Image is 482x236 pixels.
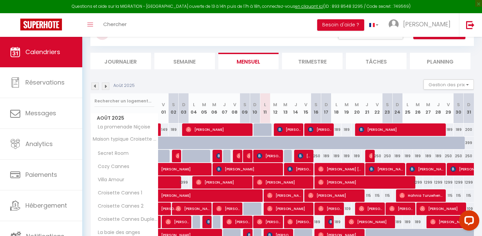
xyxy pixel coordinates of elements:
[25,48,60,56] span: Calendriers
[298,149,311,162] span: [PERSON_NAME]
[25,170,57,179] span: Paiements
[311,216,321,228] div: 189
[94,95,154,107] input: Rechercher un logement...
[243,101,246,108] abbr: S
[273,101,277,108] abbr: M
[304,101,307,108] abbr: V
[253,101,257,108] abbr: D
[384,13,459,37] a: ... [PERSON_NAME]
[389,202,413,215] span: [PERSON_NAME]
[176,149,179,162] span: [PERSON_NAME]
[389,19,399,29] img: ...
[413,150,423,162] div: 189
[317,19,364,31] button: Besoin d'aide ?
[193,101,195,108] abbr: L
[342,150,352,162] div: 189
[92,176,126,184] span: Villa Amour
[92,123,152,131] span: La promenade Niçoise
[331,216,342,228] div: 189
[369,149,372,162] span: [PERSON_NAME]
[311,150,321,162] div: 250
[199,93,209,123] th: 05
[314,101,317,108] abbr: S
[382,93,392,123] th: 23
[369,163,403,175] span: [PERSON_NAME]
[295,3,323,9] a: en cliquant ici
[413,93,423,123] th: 26
[90,53,151,69] li: Journalier
[250,93,260,123] th: 10
[345,101,349,108] abbr: M
[423,93,433,123] th: 27
[454,93,464,123] th: 30
[372,189,382,202] div: 115
[420,202,464,215] span: [PERSON_NAME]
[216,163,281,175] span: [PERSON_NAME]
[426,101,430,108] abbr: M
[257,149,281,162] span: [PERSON_NAME]
[457,101,460,108] abbr: S
[186,123,250,136] span: [PERSON_NAME]
[25,109,56,117] span: Messages
[257,215,281,228] span: [PERSON_NAME]
[433,150,443,162] div: 189
[158,163,169,176] a: [PERSON_NAME]
[218,53,279,69] li: Mensuel
[437,101,440,108] abbr: J
[216,149,220,162] span: [PERSON_NAME]
[331,123,342,136] div: 189
[325,101,328,108] abbr: D
[467,101,470,108] abbr: D
[342,203,352,215] div: 109
[392,216,402,228] div: 189
[464,137,474,149] div: 399
[92,216,159,223] span: Croisette Cannes Duplex 3
[402,150,413,162] div: 189
[331,150,342,162] div: 189
[182,101,185,108] abbr: D
[366,101,368,108] abbr: J
[226,215,250,228] span: [PERSON_NAME] Bourbon
[372,93,382,123] th: 22
[162,101,165,108] abbr: V
[209,93,219,123] th: 06
[92,189,144,197] span: Croisette Cannes 1
[372,150,382,162] div: 250
[282,53,343,69] li: Trimestre
[464,203,474,215] div: 109
[113,82,135,89] p: Août 2025
[335,101,337,108] abbr: L
[318,163,362,175] span: [PERSON_NAME] [PERSON_NAME]
[413,176,423,189] div: 1299
[413,216,423,228] div: 189
[382,189,392,202] div: 115
[308,123,332,136] span: [PERSON_NAME]
[103,21,127,28] span: Chercher
[464,189,474,202] div: 115
[240,93,250,123] th: 09
[349,215,393,228] span: [PERSON_NAME]
[447,101,450,108] abbr: V
[229,93,240,123] th: 08
[169,123,179,136] div: 189
[355,101,359,108] abbr: M
[346,53,407,69] li: Tâches
[283,101,287,108] abbr: M
[158,189,169,202] a: [PERSON_NAME]
[166,215,189,228] span: [PERSON_NAME]
[92,137,159,142] span: Maison typique Croisette Cannes
[308,189,362,202] span: [PERSON_NAME]
[202,101,206,108] abbr: M
[454,176,464,189] div: 1299
[352,150,362,162] div: 189
[287,163,311,175] span: [PERSON_NAME]
[410,163,443,175] span: [PERSON_NAME]
[311,93,321,123] th: 16
[423,79,474,90] button: Gestion des prix
[219,93,229,123] th: 07
[260,93,270,123] th: 11
[443,150,454,162] div: 250
[158,123,169,136] div: 149
[443,176,454,189] div: 1299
